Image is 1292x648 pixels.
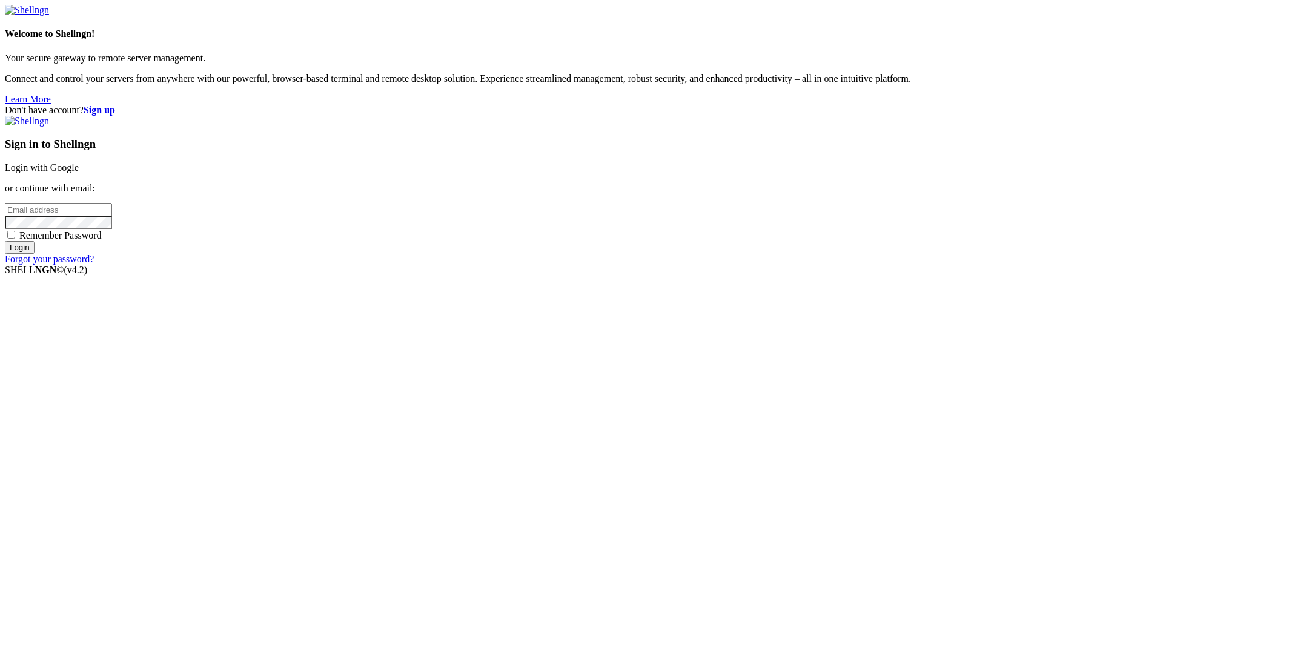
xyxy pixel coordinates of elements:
a: Forgot your password? [5,254,94,264]
a: Sign up [84,105,115,115]
input: Remember Password [7,231,15,239]
p: Connect and control your servers from anywhere with our powerful, browser-based terminal and remo... [5,73,1287,84]
b: NGN [35,265,57,275]
h3: Sign in to Shellngn [5,137,1287,151]
input: Email address [5,203,112,216]
p: Your secure gateway to remote server management. [5,53,1287,64]
span: SHELL © [5,265,87,275]
img: Shellngn [5,5,49,16]
span: 4.2.0 [64,265,88,275]
img: Shellngn [5,116,49,127]
a: Learn More [5,94,51,104]
div: Don't have account? [5,105,1287,116]
input: Login [5,241,35,254]
p: or continue with email: [5,183,1287,194]
span: Remember Password [19,230,102,240]
h4: Welcome to Shellngn! [5,28,1287,39]
a: Login with Google [5,162,79,173]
